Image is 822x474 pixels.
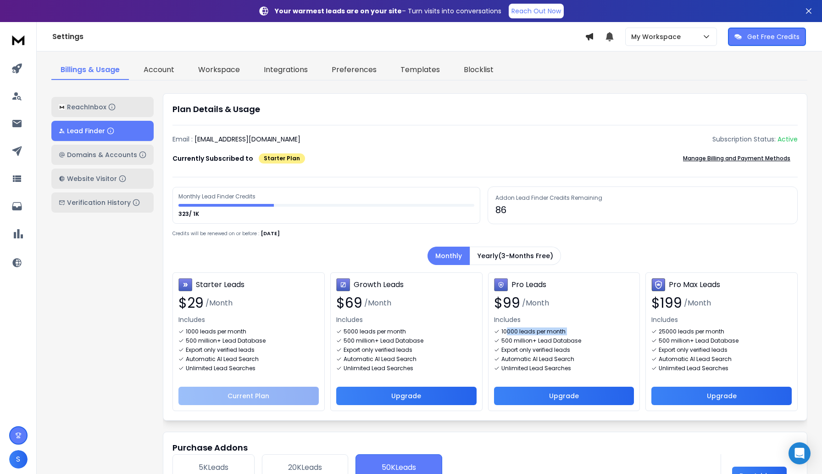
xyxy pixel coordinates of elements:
p: 500 million+ Lead Database [344,337,423,344]
p: Export only verified leads [186,346,255,354]
a: Workspace [189,61,249,80]
button: ReachInbox [51,97,154,117]
p: Manage Billing and Payment Methods [683,155,790,162]
p: – Turn visits into conversations [275,6,501,16]
p: Reach Out Now [511,6,561,16]
p: Includes [494,315,634,324]
span: /Month [684,298,711,309]
p: Automatic AI Lead Search [659,355,732,363]
p: Currently Subscribed to [172,154,253,163]
p: [DATE] [261,230,280,237]
a: Blocklist [455,61,503,80]
button: Yearly(3-Months Free) [470,247,561,265]
h3: Pro Leads [511,279,546,290]
p: Subscription Status: [712,135,776,144]
p: Export only verified leads [501,346,570,354]
p: Credits will be renewed on or before : [172,230,259,237]
p: Unlimited Lead Searches [344,365,413,372]
h1: Plan Details & Usage [172,103,798,116]
button: Verification History [51,192,154,213]
p: Unlimited Lead Searches [659,365,728,372]
p: 323/ 1K [178,210,200,218]
p: Automatic AI Lead Search [501,355,574,363]
span: $ 99 [494,295,520,311]
span: $ 29 [178,295,204,311]
strong: Your warmest leads are on your site [275,6,402,16]
h3: Pro Max Leads [669,279,720,290]
p: 1000 leads per month [186,328,246,335]
a: Templates [391,61,449,80]
a: Account [134,61,183,80]
button: Monthly [428,247,470,265]
span: $ 199 [651,295,682,311]
p: Email : [172,135,193,144]
button: Upgrade [494,387,634,405]
p: Export only verified leads [659,346,728,354]
button: Manage Billing and Payment Methods [676,149,798,168]
img: logo [9,31,28,48]
a: Reach Out Now [509,4,564,18]
a: Integrations [255,61,317,80]
p: 10000 leads per month [501,328,566,335]
div: Monthly Lead Finder Credits [178,193,257,200]
button: S [9,450,28,468]
p: Export only verified leads [344,346,412,354]
h1: Purchase Addons [172,441,798,454]
div: Open Intercom Messenger [789,442,811,464]
p: 5000 leads per month [344,328,406,335]
a: Preferences [322,61,386,80]
p: Includes [336,315,477,324]
p: 500 million+ Lead Database [659,337,739,344]
div: Active [778,135,798,144]
a: Billings & Usage [51,61,129,80]
p: [EMAIL_ADDRESS][DOMAIN_NAME] [194,135,300,144]
p: Includes [651,315,792,324]
div: Starter Plan [259,153,305,164]
p: 500 million+ Lead Database [186,337,266,344]
p: Unlimited Lead Searches [186,365,255,372]
p: Unlimited Lead Searches [501,365,571,372]
p: 86 [495,203,790,216]
h1: Settings [52,31,585,42]
p: 500 million+ Lead Database [501,337,581,344]
p: Get Free Credits [747,32,800,41]
span: /Month [205,298,233,309]
span: $ 69 [336,295,362,311]
button: Website Visitor [51,169,154,189]
p: 25000 leads per month [659,328,724,335]
h3: Addon Lead Finder Credits Remaining [495,194,790,202]
button: Get Free Credits [728,28,806,46]
p: Automatic AI Lead Search [186,355,259,363]
p: My Workspace [631,32,684,41]
span: /Month [364,298,391,309]
button: Lead Finder [51,121,154,141]
button: Upgrade [651,387,792,405]
button: Upgrade [336,387,477,405]
p: Automatic AI Lead Search [344,355,417,363]
h3: Starter Leads [196,279,244,290]
h3: Growth Leads [354,279,404,290]
button: Domains & Accounts [51,145,154,165]
img: logo [59,104,65,110]
p: Includes [178,315,319,324]
span: /Month [522,298,549,309]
